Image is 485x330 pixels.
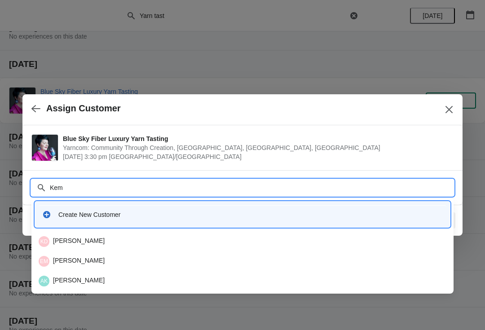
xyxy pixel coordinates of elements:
[39,276,49,286] span: Alice Kemner
[31,251,454,270] li: Eileen McKelvy
[63,134,449,143] span: Blue Sky Fiber Luxury Yarn Tasting
[58,210,443,219] div: Create New Customer
[39,256,49,267] span: Eileen McKelvy
[40,278,48,284] text: AK
[40,238,48,245] text: KD
[39,236,446,247] div: [PERSON_NAME]
[441,101,457,118] button: Close
[31,233,454,251] li: Kathy Dismuke
[39,276,446,286] div: [PERSON_NAME]
[40,258,48,264] text: EM
[32,135,58,161] img: Blue Sky Fiber Luxury Yarn Tasting | Yarncom: Community Through Creation, Olive Boulevard, Creve ...
[39,236,49,247] span: Kathy Dismuke
[63,143,449,152] span: Yarncom: Community Through Creation, [GEOGRAPHIC_DATA], [GEOGRAPHIC_DATA], [GEOGRAPHIC_DATA]
[46,103,121,114] h2: Assign Customer
[63,152,449,161] span: [DATE] 3:30 pm [GEOGRAPHIC_DATA]/[GEOGRAPHIC_DATA]
[49,180,454,196] input: Search customer name or email
[39,256,446,267] div: [PERSON_NAME]
[31,270,454,290] li: Alice Kemner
